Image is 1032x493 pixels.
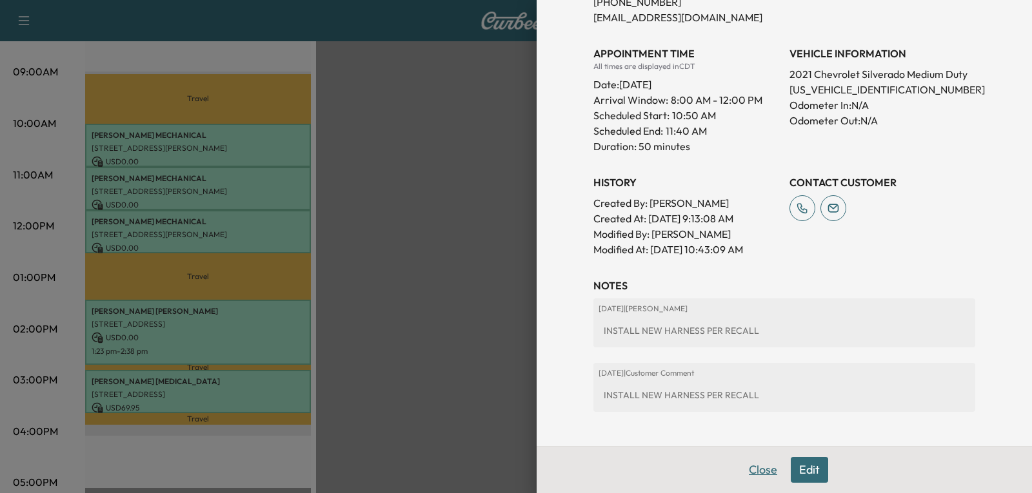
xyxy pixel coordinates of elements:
div: INSTALL NEW HARNESS PER RECALL [599,319,970,342]
h3: APPOINTMENT TIME [593,46,779,61]
p: Odometer Out: N/A [789,113,975,128]
h3: Repair Order number [593,443,975,456]
h3: VEHICLE INFORMATION [789,46,975,61]
span: 8:00 AM - 12:00 PM [671,92,762,108]
p: Odometer In: N/A [789,97,975,113]
p: Scheduled End: [593,123,663,139]
p: Scheduled Start: [593,108,670,123]
p: 10:50 AM [672,108,716,123]
h3: NOTES [593,278,975,293]
h3: History [593,175,779,190]
p: [DATE] | [PERSON_NAME] [599,304,970,314]
p: 11:40 AM [666,123,707,139]
p: 2021 Chevrolet Silverado Medium Duty [789,66,975,82]
p: [EMAIL_ADDRESS][DOMAIN_NAME] [593,10,779,25]
button: Edit [791,457,828,483]
p: Modified At : [DATE] 10:43:09 AM [593,242,779,257]
div: All times are displayed in CDT [593,61,779,72]
p: Created By : [PERSON_NAME] [593,195,779,211]
p: [DATE] | Customer Comment [599,368,970,378]
p: Duration: 50 minutes [593,139,779,154]
p: [US_VEHICLE_IDENTIFICATION_NUMBER] [789,82,975,97]
div: Date: [DATE] [593,72,779,92]
p: Created At : [DATE] 9:13:08 AM [593,211,779,226]
div: INSTALL NEW HARNESS PER RECALL [599,383,970,407]
p: Arrival Window: [593,92,779,108]
p: Modified By : [PERSON_NAME] [593,226,779,242]
button: Close [740,457,786,483]
h3: CONTACT CUSTOMER [789,175,975,190]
